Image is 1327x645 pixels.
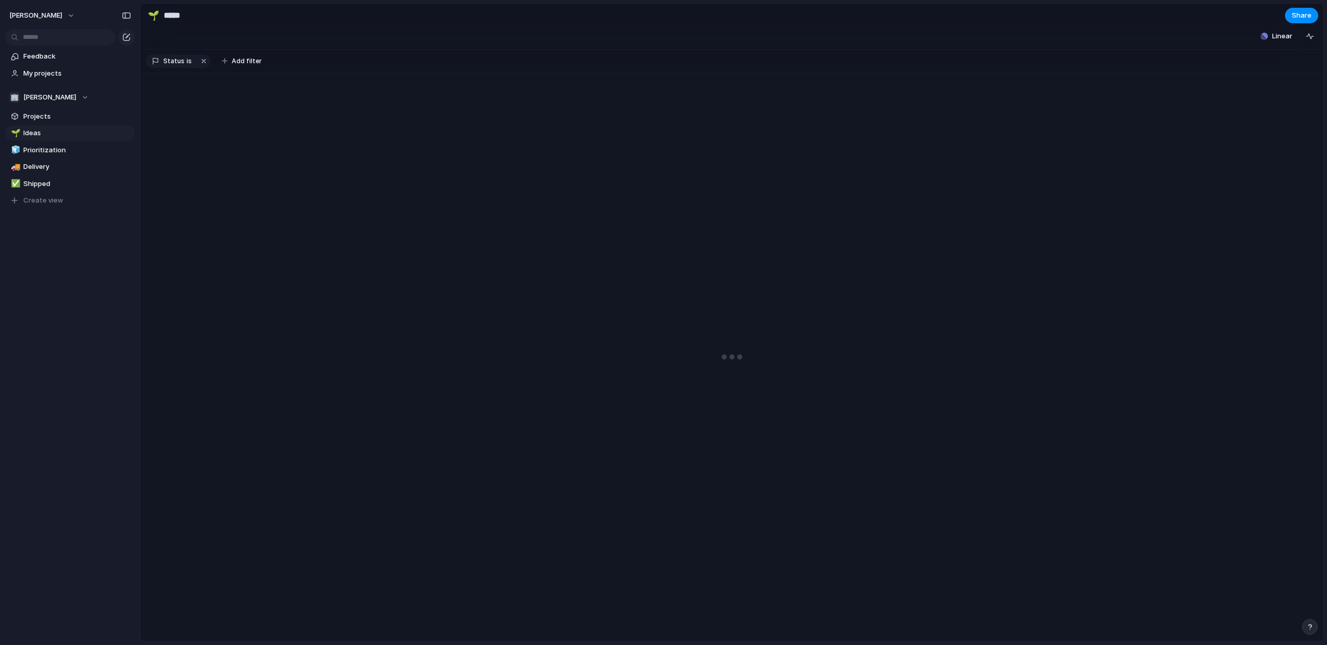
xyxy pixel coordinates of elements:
[23,195,63,206] span: Create view
[23,128,131,138] span: Ideas
[23,92,76,103] span: [PERSON_NAME]
[9,179,20,189] button: ✅
[9,145,20,155] button: 🧊
[5,7,80,24] button: [PERSON_NAME]
[9,162,20,172] button: 🚚
[185,55,194,67] button: is
[5,159,135,175] a: 🚚Delivery
[232,56,262,66] span: Add filter
[5,90,135,105] button: 🏢[PERSON_NAME]
[11,178,18,190] div: ✅
[23,162,131,172] span: Delivery
[23,145,131,155] span: Prioritization
[145,7,162,24] button: 🌱
[5,125,135,141] a: 🌱Ideas
[163,56,185,66] span: Status
[1257,28,1296,44] button: Linear
[5,142,135,158] a: 🧊Prioritization
[9,10,62,21] span: [PERSON_NAME]
[187,56,192,66] span: is
[9,128,20,138] button: 🌱
[11,144,18,156] div: 🧊
[23,51,131,62] span: Feedback
[5,193,135,208] button: Create view
[1285,8,1318,23] button: Share
[216,54,268,68] button: Add filter
[1292,10,1311,21] span: Share
[23,68,131,79] span: My projects
[5,109,135,124] a: Projects
[5,176,135,192] a: ✅Shipped
[1272,31,1292,41] span: Linear
[9,92,20,103] div: 🏢
[5,49,135,64] a: Feedback
[23,179,131,189] span: Shipped
[148,8,159,22] div: 🌱
[23,111,131,122] span: Projects
[11,161,18,173] div: 🚚
[11,127,18,139] div: 🌱
[5,66,135,81] a: My projects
